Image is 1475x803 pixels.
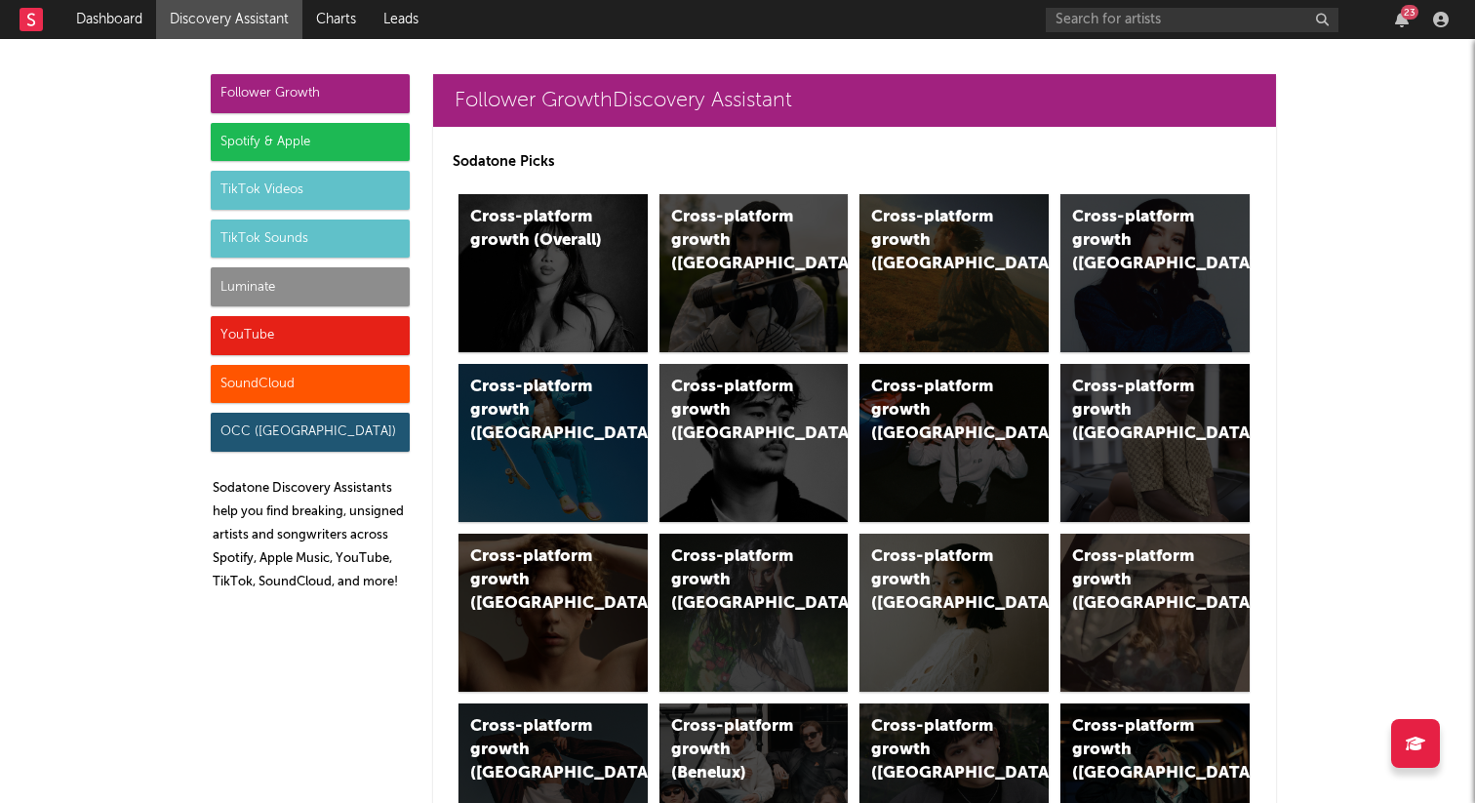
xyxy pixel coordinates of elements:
a: Cross-platform growth ([GEOGRAPHIC_DATA]/GSA) [859,364,1049,522]
div: Cross-platform growth ([GEOGRAPHIC_DATA]) [871,545,1004,616]
div: TikTok Videos [211,171,410,210]
div: Cross-platform growth ([GEOGRAPHIC_DATA]/GSA) [871,376,1004,446]
p: Sodatone Discovery Assistants help you find breaking, unsigned artists and songwriters across Spo... [213,477,410,594]
p: Sodatone Picks [453,150,1256,174]
a: Cross-platform growth ([GEOGRAPHIC_DATA]) [859,194,1049,352]
div: Cross-platform growth ([GEOGRAPHIC_DATA]) [671,376,804,446]
a: Cross-platform growth ([GEOGRAPHIC_DATA]) [659,534,849,692]
div: Cross-platform growth ([GEOGRAPHIC_DATA]) [470,376,603,446]
div: Luminate [211,267,410,306]
div: Cross-platform growth ([GEOGRAPHIC_DATA]) [470,545,603,616]
div: Spotify & Apple [211,123,410,162]
a: Cross-platform growth ([GEOGRAPHIC_DATA]) [1060,194,1250,352]
a: Cross-platform growth ([GEOGRAPHIC_DATA]) [1060,364,1250,522]
div: Cross-platform growth ([GEOGRAPHIC_DATA]) [871,715,1004,785]
div: Cross-platform growth ([GEOGRAPHIC_DATA]) [1072,206,1205,276]
input: Search for artists [1046,8,1338,32]
a: Cross-platform growth ([GEOGRAPHIC_DATA]) [1060,534,1250,692]
a: Cross-platform growth ([GEOGRAPHIC_DATA]) [659,194,849,352]
div: OCC ([GEOGRAPHIC_DATA]) [211,413,410,452]
a: Follower GrowthDiscovery Assistant [433,74,1276,127]
button: 23 [1395,12,1409,27]
div: Follower Growth [211,74,410,113]
div: Cross-platform growth ([GEOGRAPHIC_DATA]) [671,206,804,276]
div: Cross-platform growth ([GEOGRAPHIC_DATA]) [1072,545,1205,616]
a: Cross-platform growth ([GEOGRAPHIC_DATA]) [458,534,648,692]
a: Cross-platform growth ([GEOGRAPHIC_DATA]) [859,534,1049,692]
div: SoundCloud [211,365,410,404]
div: Cross-platform growth ([GEOGRAPHIC_DATA]) [671,545,804,616]
div: 23 [1401,5,1418,20]
div: Cross-platform growth (Benelux) [671,715,804,785]
div: Cross-platform growth ([GEOGRAPHIC_DATA]) [1072,715,1205,785]
a: Cross-platform growth ([GEOGRAPHIC_DATA]) [659,364,849,522]
div: YouTube [211,316,410,355]
div: Cross-platform growth ([GEOGRAPHIC_DATA]) [871,206,1004,276]
a: Cross-platform growth ([GEOGRAPHIC_DATA]) [458,364,648,522]
div: Cross-platform growth ([GEOGRAPHIC_DATA]) [470,715,603,785]
div: TikTok Sounds [211,220,410,259]
a: Cross-platform growth (Overall) [458,194,648,352]
div: Cross-platform growth (Overall) [470,206,603,253]
div: Cross-platform growth ([GEOGRAPHIC_DATA]) [1072,376,1205,446]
